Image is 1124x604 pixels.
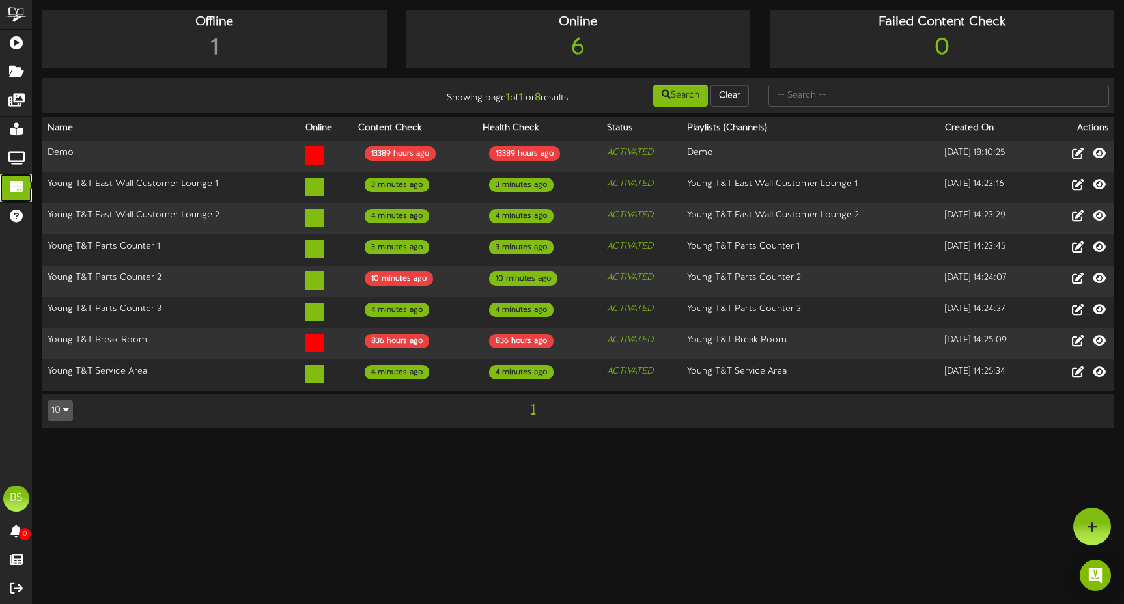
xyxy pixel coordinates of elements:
td: Demo [682,141,940,172]
i: ACTIVATED [607,241,653,251]
button: Search [653,85,708,107]
td: Young T&T Parts Counter 3 [682,297,940,328]
th: Playlists (Channels) [682,117,940,141]
td: Young T&T East Wall Customer Lounge 1 [682,172,940,203]
i: ACTIVATED [607,366,653,376]
td: [DATE] 14:24:07 [940,266,1042,297]
button: 10 [48,400,73,421]
div: 4 minutes ago [365,303,429,317]
button: Clear [710,85,749,107]
strong: 8 [535,92,541,103]
div: 3 minutes ago [489,240,554,254]
div: 10 minutes ago [489,271,557,286]
i: ACTIVATED [607,304,653,314]
th: Online [300,117,353,141]
td: Young T&T Break Room [682,328,940,359]
div: 3 minutes ago [365,178,429,192]
div: Open Intercom Messenger [1080,560,1111,591]
div: 4 minutes ago [365,365,429,379]
td: Young T&T Parts Counter 2 [42,266,300,297]
td: Young T&T Break Room [42,328,300,359]
td: [DATE] 14:23:29 [940,203,1042,234]
div: 4 minutes ago [365,209,429,223]
i: ACTIVATED [607,148,653,158]
div: 10 minutes ago [365,271,433,286]
div: Failed Content Check [773,13,1111,32]
th: Actions [1043,117,1114,141]
td: Young T&T East Wall Customer Lounge 1 [42,172,300,203]
strong: 1 [519,92,523,103]
div: Showing page of for results [398,83,578,105]
td: Young T&T Parts Counter 1 [682,234,940,266]
th: Name [42,117,300,141]
div: 4 minutes ago [489,303,554,317]
td: Young T&T Parts Counter 1 [42,234,300,266]
div: 4 minutes ago [489,209,554,223]
input: -- Search -- [768,85,1109,107]
td: [DATE] 14:25:34 [940,359,1042,391]
th: Content Check [353,117,477,141]
td: Young T&T East Wall Customer Lounge 2 [42,203,300,234]
td: Young T&T Parts Counter 3 [42,297,300,328]
div: 3 minutes ago [365,240,429,254]
div: 3 minutes ago [489,178,554,192]
i: ACTIVATED [607,210,653,220]
div: 13389 hours ago [365,146,436,161]
span: 0 [19,528,31,540]
i: ACTIVATED [607,273,653,282]
td: Young T&T Service Area [682,359,940,391]
strong: 1 [506,92,510,103]
td: [DATE] 14:23:45 [940,234,1042,266]
th: Created On [940,117,1042,141]
div: 0 [773,32,1111,65]
td: Demo [42,141,300,172]
div: 4 minutes ago [489,365,554,379]
td: [DATE] 14:23:16 [940,172,1042,203]
span: 1 [527,402,539,417]
td: [DATE] 14:25:09 [940,328,1042,359]
th: Health Check [477,117,602,141]
i: ACTIVATED [607,335,653,345]
div: 13389 hours ago [489,146,560,161]
td: Young T&T Service Area [42,359,300,391]
i: ACTIVATED [607,179,653,189]
th: Status [602,117,682,141]
td: Young T&T Parts Counter 2 [682,266,940,297]
div: Online [410,13,748,32]
div: 836 hours ago [489,334,554,348]
div: Offline [46,13,384,32]
div: 1 [46,32,384,65]
td: [DATE] 18:10:25 [940,141,1042,172]
td: [DATE] 14:24:37 [940,297,1042,328]
div: 6 [410,32,748,65]
div: BS [3,486,29,512]
td: Young T&T East Wall Customer Lounge 2 [682,203,940,234]
div: 836 hours ago [365,334,429,348]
